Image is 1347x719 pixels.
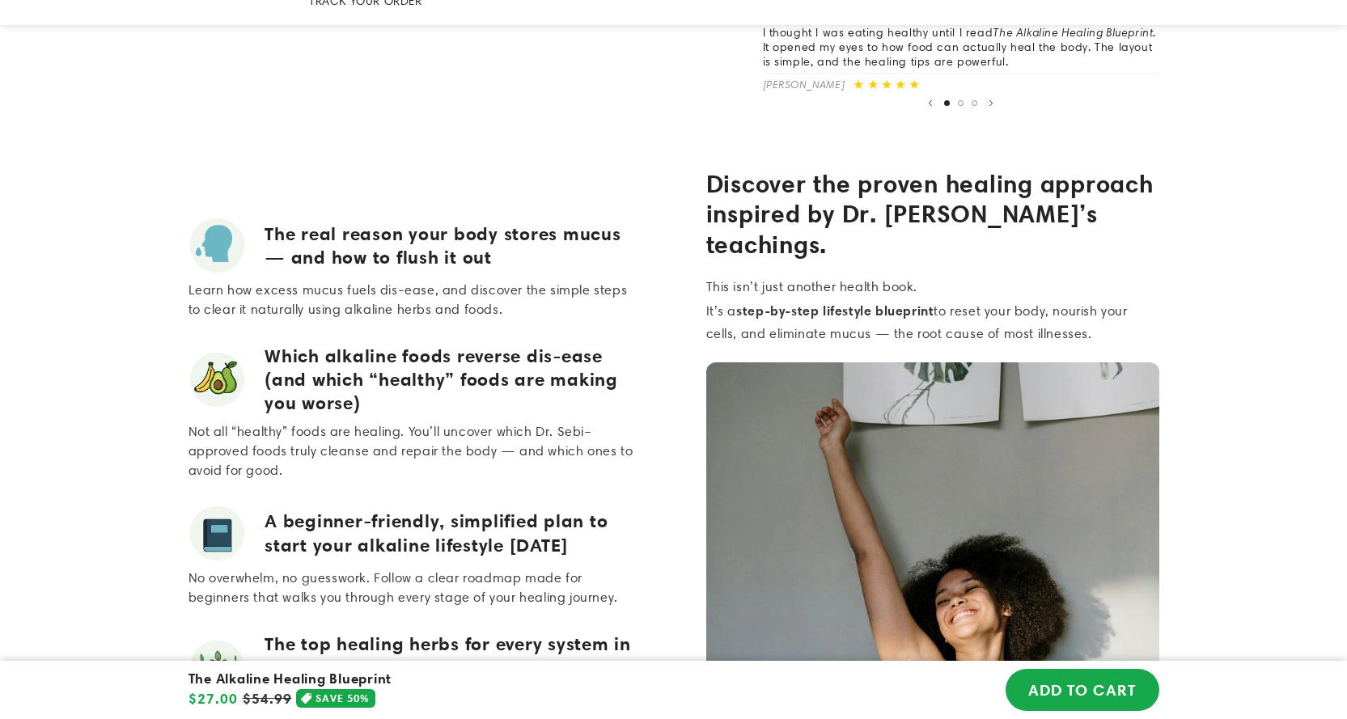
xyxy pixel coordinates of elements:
span: $27.00 [188,689,238,710]
button: Load slide 3 of 3 [968,96,981,110]
img: beginner.png [188,505,245,561]
slideshow-component: Customer reviews [763,25,1159,112]
span: The real reason your body stores mucus — and how to flush it out [265,222,642,269]
p: Not all “healthy” foods are healing. You’ll uncover which Dr. Sebi–approved foods truly cleanse a... [188,422,642,480]
span: A beginner-friendly, simplified plan to start your alkaline lifestyle [DATE] [265,509,642,556]
button: Load slide 1 of 3 [940,96,954,110]
h2: Discover the proven healing approach inspired by Dr. [PERSON_NAME]’s teachings. [706,169,1159,260]
strong: step-by-step lifestyle blueprint [736,302,934,319]
h4: The Alkaline Healing Blueprint [188,670,392,687]
img: Herbs.png [188,639,245,696]
s: $54.99 [243,689,292,710]
span: The top healing herbs for every system in the body — lungs, liver, brain, kidneys & more [265,632,642,703]
p: No overwhelm, no guesswork. Follow a clear roadmap made for beginners that walks you through ever... [188,569,642,607]
button: Next slide [983,95,999,111]
p: This isn’t just another health book. It’s a to reset your body, nourish your cells, and eliminate... [706,276,1159,346]
span: Which alkaline foods reverse dis-ease (and which “healthy” foods are making you worse) [265,344,642,415]
p: Learn how excess mucus fuels dis-ease, and discover the simple steps to clear it naturally using ... [188,281,642,319]
button: Load slide 2 of 3 [954,96,968,110]
img: Alkaline_foods.png [188,351,245,408]
img: Mucus_75148a94-1efb-47f3-b431-345475471ce8.png [188,217,245,273]
button: Previous slide [922,95,938,111]
button: ADD TO CART [1006,669,1159,711]
span: SAVE 50% [316,689,370,708]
